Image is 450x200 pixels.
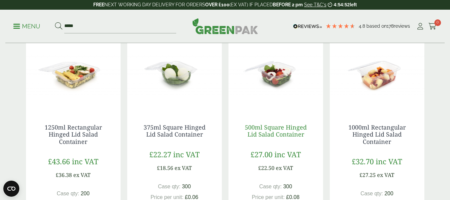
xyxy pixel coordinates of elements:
[434,19,441,26] span: 0
[48,156,70,166] span: £43.66
[3,181,19,197] button: Open CMP widget
[258,164,274,172] span: £22.50
[352,156,374,166] span: £32.70
[56,171,72,179] span: £36.38
[384,191,393,196] span: 200
[286,194,299,200] span: £0.08
[245,123,307,139] a: 500ml Square Hinged Lid Salad Container
[250,149,272,159] span: £27.00
[175,164,192,172] span: ex VAT
[72,156,98,166] span: inc VAT
[93,2,104,7] strong: FREE
[182,184,191,189] span: 300
[45,123,102,146] a: 1250ml Rectangular Hinged Lid Salad Container
[158,184,181,189] span: Case qty:
[428,23,437,30] i: Cart
[283,184,292,189] span: 300
[13,22,40,30] p: Menu
[416,23,424,30] i: My Account
[359,23,366,29] span: 4.8
[81,191,90,196] span: 200
[276,164,293,172] span: ex VAT
[359,171,376,179] span: £27.25
[127,27,222,111] img: 375ml Square Hinged Salad Container open
[350,2,357,7] span: left
[13,22,40,29] a: Menu
[205,2,229,7] strong: OVER £100
[273,2,303,7] strong: BEFORE 2 pm
[144,123,206,139] a: 375ml Square Hinged Lid Salad Container
[334,2,350,7] span: 4:54:52
[330,27,424,111] img: 1000ml Rectangle Hinged Salad Container open.jpg
[366,23,387,29] span: Based on
[293,24,322,29] img: REVIEWS.io
[252,194,285,200] span: Price per unit:
[360,191,383,196] span: Case qty:
[428,21,437,31] a: 0
[394,23,410,29] span: reviews
[151,194,184,200] span: Price per unit:
[325,23,355,29] div: 4.78 Stars
[348,123,406,146] a: 1000ml Rectangular Hinged Lid Salad Container
[274,149,301,159] span: inc VAT
[185,194,198,200] span: £0.06
[57,191,79,196] span: Case qty:
[376,156,402,166] span: inc VAT
[73,171,91,179] span: ex VAT
[228,27,323,111] img: 500ml Square Hinged Salad Container open
[173,149,200,159] span: inc VAT
[387,23,394,29] span: 178
[26,27,121,111] img: 1250ml Rectangle Hinged Salad Container open
[157,164,173,172] span: £18.56
[377,171,394,179] span: ex VAT
[149,149,171,159] span: £22.27
[304,2,326,7] a: See T&C's
[192,18,258,34] img: GreenPak Supplies
[259,184,282,189] span: Case qty:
